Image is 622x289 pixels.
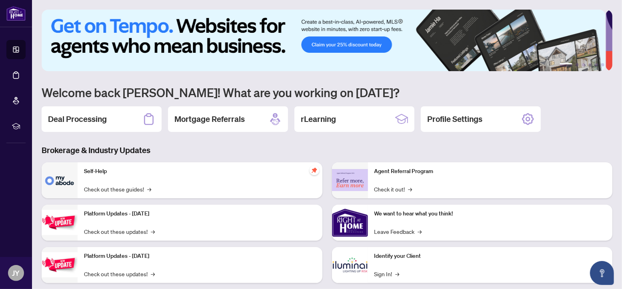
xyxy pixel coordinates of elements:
p: Identify your Client [374,252,606,261]
button: 2 [576,63,579,66]
img: Platform Updates - July 21, 2025 [42,210,78,235]
a: Check it out!→ [374,185,412,193]
img: Slide 0 [42,10,606,71]
a: Leave Feedback→ [374,227,422,236]
button: 1 [560,63,572,66]
img: Platform Updates - July 8, 2025 [42,252,78,277]
h3: Brokerage & Industry Updates [42,145,612,156]
button: 5 [595,63,598,66]
span: → [396,269,400,278]
a: Check out these guides!→ [84,185,151,193]
button: 4 [588,63,592,66]
button: Open asap [590,261,614,285]
span: pushpin [310,165,319,175]
img: Self-Help [42,162,78,198]
button: 3 [582,63,585,66]
h2: Profile Settings [427,114,482,125]
span: → [147,185,151,193]
p: Agent Referral Program [374,167,606,176]
p: We want to hear what you think! [374,209,606,218]
h2: rLearning [301,114,336,125]
p: Platform Updates - [DATE] [84,252,316,261]
span: → [418,227,422,236]
img: Identify your Client [332,247,368,283]
h2: Deal Processing [48,114,107,125]
span: → [151,227,155,236]
img: We want to hear what you think! [332,205,368,241]
a: Check out these updates!→ [84,227,155,236]
a: Check out these updates!→ [84,269,155,278]
span: → [151,269,155,278]
button: 6 [601,63,604,66]
h2: Mortgage Referrals [174,114,245,125]
p: Self-Help [84,167,316,176]
h1: Welcome back [PERSON_NAME]! What are you working on [DATE]? [42,85,612,100]
span: JY [12,267,20,279]
p: Platform Updates - [DATE] [84,209,316,218]
img: logo [6,6,26,21]
img: Agent Referral Program [332,169,368,191]
a: Sign In!→ [374,269,400,278]
span: → [408,185,412,193]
